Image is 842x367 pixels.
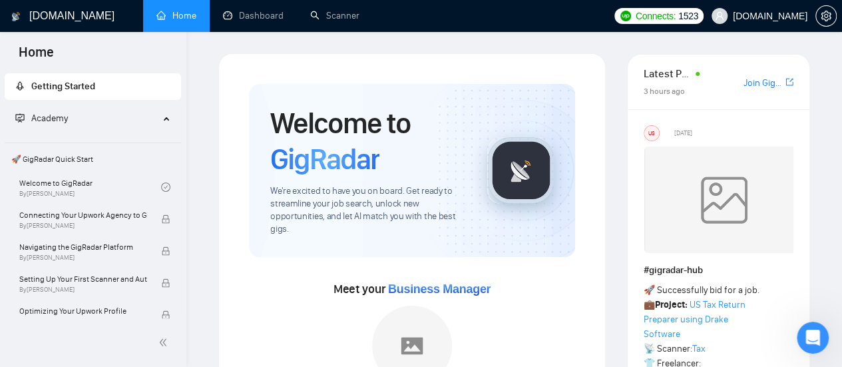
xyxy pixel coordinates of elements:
div: Закрыть [229,21,253,45]
span: Connects: [636,9,676,23]
span: Getting Started [31,81,95,92]
p: Здравствуйте! 👋 [27,95,240,117]
span: [DATE] [674,127,692,139]
span: We're excited to have you on board. Get ready to streamline your job search, unlock new opportuni... [270,185,466,236]
span: lock [161,310,170,320]
div: Обычно мы отвечаем в течение менее минуты [27,204,222,232]
span: lock [161,214,170,224]
button: setting [815,5,837,27]
span: Connecting Your Upwork Agency to GigRadar [19,208,147,222]
span: Academy [15,113,68,124]
img: weqQh+iSagEgQAAAABJRU5ErkJggg== [644,147,804,253]
div: Отправить сообщение [27,190,222,204]
iframe: Intercom live chat [797,322,829,354]
span: 🚀 GigRadar Quick Start [6,146,180,173]
a: Welcome to GigRadarBy[PERSON_NAME] [19,173,161,202]
h1: # gigradar-hub [644,263,793,278]
span: Optimizing Your Upwork Profile [19,304,147,318]
img: upwork-logo.png [620,11,631,21]
a: setting [815,11,837,21]
div: Отправить сообщениеОбычно мы отвечаем в течение менее минуты [13,179,253,244]
strong: Project: [655,299,688,310]
span: fund-projection-screen [15,113,25,123]
span: lock [161,246,170,256]
span: Home [8,43,65,71]
span: By [PERSON_NAME] [19,286,147,294]
span: user [715,11,724,21]
a: dashboardDashboard [223,10,284,21]
span: double-left [158,336,172,349]
span: Поиск по статьям [27,263,121,277]
img: Profile image for Dima [193,21,220,48]
img: Profile image for Viktor [142,21,169,48]
span: By [PERSON_NAME] [19,318,147,326]
img: logo [27,25,48,47]
span: By [PERSON_NAME] [19,222,147,230]
span: Academy [31,113,68,124]
div: ✅ How To: Connect your agency to [DOMAIN_NAME] [27,294,223,322]
img: Profile image for Oleksandr [168,21,194,48]
img: logo [11,6,21,27]
span: 1523 [678,9,698,23]
a: searchScanner [310,10,359,21]
span: rocket [15,81,25,91]
span: Business Manager [388,282,491,296]
h1: Welcome to [270,105,466,177]
a: homeHome [156,10,196,21]
li: Getting Started [5,73,181,100]
a: US Tax Return Preparer using Drake Software [644,299,745,340]
span: By [PERSON_NAME] [19,254,147,262]
div: US [644,126,659,141]
a: Join GigRadar Slack Community [743,76,783,91]
a: Tax [692,343,706,354]
button: Поиск по статьям [19,256,247,283]
span: Meet your [333,282,491,296]
a: export [785,76,793,89]
span: Setting Up Your First Scanner and Auto-Bidder [19,272,147,286]
img: gigradar-logo.png [488,137,554,204]
p: Чем мы можем помочь? [27,117,240,163]
span: GigRadar [270,141,379,177]
span: lock [161,278,170,288]
div: ✅ How To: Connect your agency to [DOMAIN_NAME] [19,288,247,327]
span: export [785,77,793,87]
span: check-circle [161,183,170,192]
span: setting [816,11,836,21]
span: Navigating the GigRadar Platform [19,240,147,254]
span: 3 hours ago [644,87,685,96]
span: Latest Posts from the GigRadar Community [644,65,692,82]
